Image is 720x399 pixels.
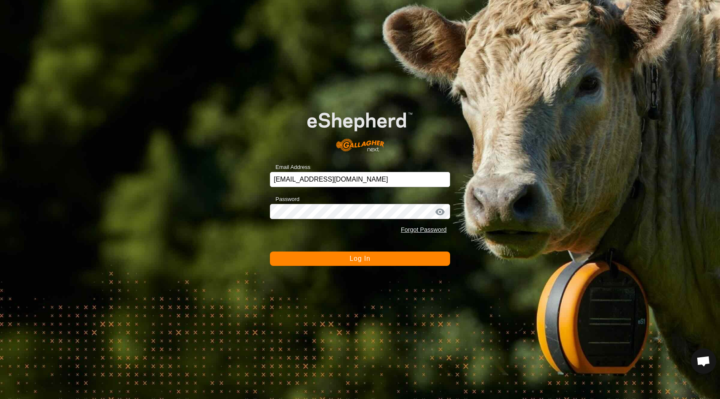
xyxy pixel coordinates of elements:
[691,348,716,374] div: Open chat
[401,226,447,233] a: Forgot Password
[270,252,450,266] button: Log In
[270,163,310,171] label: Email Address
[270,195,299,204] label: Password
[270,172,450,187] input: Email Address
[349,255,370,262] span: Log In
[288,97,432,159] img: E-shepherd Logo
